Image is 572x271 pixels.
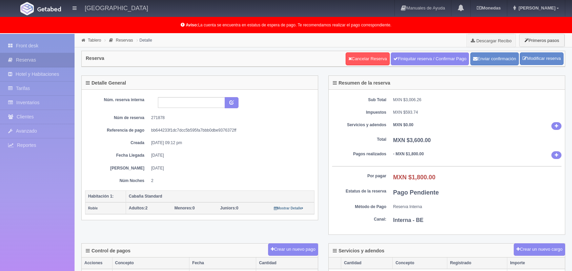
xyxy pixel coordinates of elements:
[393,110,561,115] dd: MXN $593.74
[507,257,565,269] th: Importe
[90,165,144,171] dt: [PERSON_NAME]
[514,243,565,256] button: Crear un nuevo cargo
[393,204,561,210] dd: Reserva Interna
[274,206,303,210] a: Mostrar Detalle
[447,257,507,269] th: Registrado
[37,6,61,12] img: Getabed
[519,34,565,47] button: Primeros pasos
[126,190,314,202] th: Cabaña Standard
[112,257,189,269] th: Concepto
[393,122,413,127] b: MXN $0.00
[20,2,34,15] img: Getabed
[86,81,126,86] h4: Detalle General
[256,257,318,269] th: Cantidad
[467,34,515,47] a: Descargar Recibo
[393,217,424,223] b: Interna - BE
[332,204,386,210] dt: Método de Pago
[393,97,561,103] dd: MXN $3,006.26
[393,137,431,143] b: MXN $3,600.00
[333,248,384,253] h4: Servicios y adendos
[151,128,309,133] dd: bb644233f1dc7dcc5b595fa7bbb0dbe9376372ff
[86,56,104,61] h4: Reserva
[332,122,386,128] dt: Servicios y adendos
[90,140,144,146] dt: Creada
[129,206,145,210] strong: Adultos:
[332,188,386,194] dt: Estatus de la reserva
[393,189,439,196] b: Pago Pendiente
[341,257,393,269] th: Cantidad
[90,128,144,133] dt: Referencia de pago
[189,257,256,269] th: Fecha
[393,257,447,269] th: Concepto
[520,52,564,65] a: Modificar reserva
[517,5,555,10] span: [PERSON_NAME]
[477,5,500,10] b: Monedas
[129,206,147,210] span: 2
[332,151,386,157] dt: Pagos realizados
[186,23,198,27] b: Aviso:
[268,243,318,256] button: Crear un nuevo pago
[393,174,435,181] b: MXN $1,800.00
[135,37,154,43] li: Detalle
[333,81,390,86] h4: Resumen de la reserva
[332,137,386,142] dt: Total
[175,206,195,210] span: 0
[88,194,114,199] b: Habitación 1:
[90,178,144,184] dt: Núm Noches
[82,257,112,269] th: Acciones
[90,153,144,158] dt: Fecha Llegada
[393,152,424,156] b: - MXN $1,800.00
[391,52,469,65] a: Finiquitar reserva / Confirmar Pago
[151,115,309,121] dd: 271878
[90,97,144,103] dt: Núm. reserva interna
[90,115,144,121] dt: Núm de reserva
[88,38,101,43] a: Tablero
[151,178,309,184] dd: 2
[332,217,386,222] dt: Canal:
[346,52,390,65] a: Cancelar Reserva
[220,206,236,210] strong: Juniors:
[332,97,386,103] dt: Sub Total
[175,206,192,210] strong: Menores:
[332,173,386,179] dt: Por pagar
[220,206,239,210] span: 0
[151,165,309,171] dd: [DATE]
[116,38,133,43] a: Reservas
[470,52,519,65] button: Enviar confirmación
[151,153,309,158] dd: [DATE]
[332,110,386,115] dt: Impuestos
[86,248,130,253] h4: Control de pagos
[85,3,148,12] h4: [GEOGRAPHIC_DATA]
[274,206,303,210] small: Mostrar Detalle
[151,140,309,146] dd: [DATE] 09:12 pm
[88,206,98,210] small: Roble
